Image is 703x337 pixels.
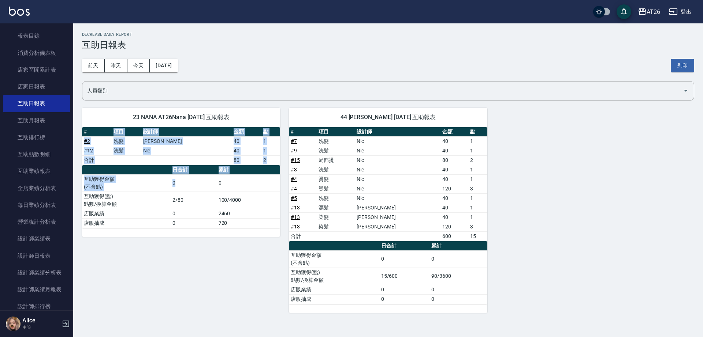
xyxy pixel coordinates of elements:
[468,146,487,155] td: 1
[468,184,487,193] td: 3
[440,127,468,137] th: 金額
[85,84,680,97] input: 人員名稱
[617,4,631,19] button: save
[3,146,70,163] a: 互助點數明細
[379,250,430,268] td: 0
[355,212,440,222] td: [PERSON_NAME]
[82,40,694,50] h3: 互助日報表
[291,205,300,211] a: #13
[440,146,468,155] td: 40
[84,148,93,154] a: #12
[429,294,487,304] td: 0
[291,224,300,230] a: #13
[289,231,317,241] td: 合計
[261,127,280,137] th: 點
[261,146,280,155] td: 1
[317,136,355,146] td: 洗髮
[171,209,217,218] td: 0
[171,174,217,192] td: 0
[22,324,60,331] p: 主管
[440,203,468,212] td: 40
[232,127,261,137] th: 金額
[261,155,280,165] td: 2
[150,59,178,72] button: [DATE]
[440,136,468,146] td: 40
[3,61,70,78] a: 店家區間累計表
[379,285,430,294] td: 0
[289,241,487,304] table: a dense table
[291,214,300,220] a: #13
[440,231,468,241] td: 600
[468,193,487,203] td: 1
[217,174,280,192] td: 0
[6,317,21,331] img: Person
[84,138,90,144] a: #2
[3,264,70,281] a: 設計師業績分析表
[3,95,70,112] a: 互助日報表
[291,195,297,201] a: #5
[440,174,468,184] td: 40
[429,268,487,285] td: 90/3600
[3,180,70,197] a: 全店業績分析表
[217,165,280,175] th: 累計
[468,136,487,146] td: 1
[317,193,355,203] td: 洗髮
[355,127,440,137] th: 設計師
[232,146,261,155] td: 40
[440,193,468,203] td: 40
[468,174,487,184] td: 1
[666,5,694,19] button: 登出
[232,155,261,165] td: 80
[171,218,217,228] td: 0
[298,114,478,121] span: 44 [PERSON_NAME] [DATE] 互助報表
[3,45,70,61] a: 消費分析儀表板
[440,165,468,174] td: 40
[82,32,694,37] h2: Decrease Daily Report
[379,268,430,285] td: 15/600
[82,192,171,209] td: 互助獲得(點) 點數/換算金額
[635,4,663,19] button: AT26
[112,127,141,137] th: 項目
[647,7,660,16] div: AT26
[232,136,261,146] td: 40
[355,136,440,146] td: Nic
[82,127,280,165] table: a dense table
[468,155,487,165] td: 2
[355,222,440,231] td: [PERSON_NAME]
[355,155,440,165] td: Nic
[289,127,317,137] th: #
[82,127,112,137] th: #
[317,146,355,155] td: 洗髮
[9,7,30,16] img: Logo
[440,155,468,165] td: 80
[317,155,355,165] td: 局部燙
[112,146,141,155] td: 洗髮
[289,127,487,241] table: a dense table
[289,294,379,304] td: 店販抽成
[317,203,355,212] td: 漂髮
[429,285,487,294] td: 0
[317,184,355,193] td: 燙髮
[468,127,487,137] th: 點
[3,129,70,146] a: 互助排行榜
[261,136,280,146] td: 1
[91,114,271,121] span: 23 NANA AT26Nana [DATE] 互助報表
[468,165,487,174] td: 1
[379,294,430,304] td: 0
[82,59,105,72] button: 前天
[429,250,487,268] td: 0
[468,212,487,222] td: 1
[355,165,440,174] td: Nic
[3,247,70,264] a: 設計師日報表
[289,268,379,285] td: 互助獲得(點) 點數/換算金額
[291,167,297,173] a: #3
[355,193,440,203] td: Nic
[82,174,171,192] td: 互助獲得金額 (不含點)
[291,157,300,163] a: #15
[291,176,297,182] a: #4
[355,146,440,155] td: Nic
[429,241,487,251] th: 累計
[112,136,141,146] td: 洗髮
[3,213,70,230] a: 營業統計分析表
[440,222,468,231] td: 120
